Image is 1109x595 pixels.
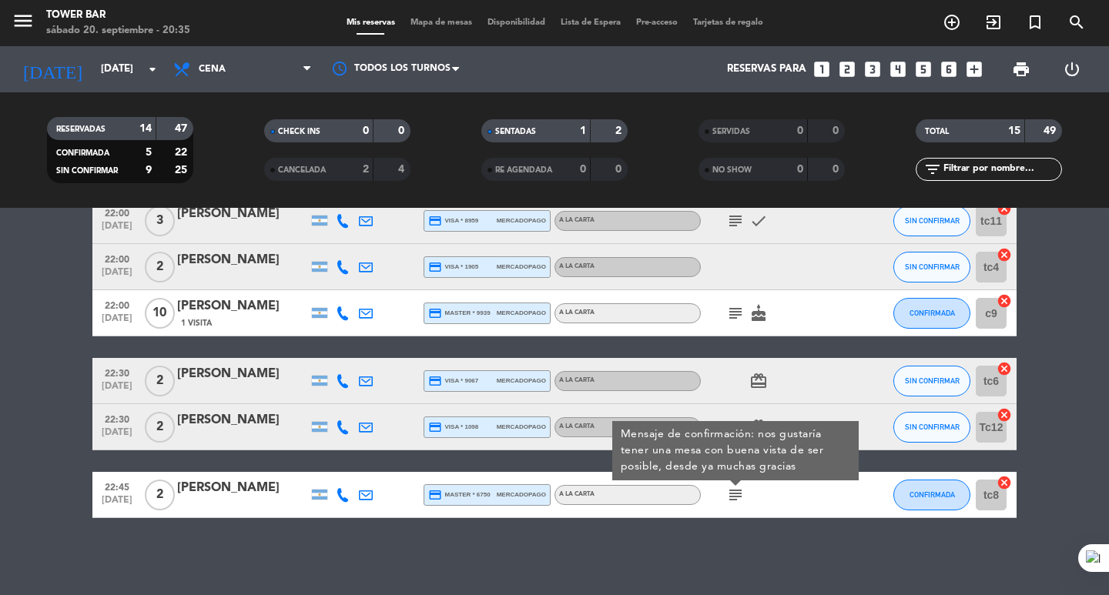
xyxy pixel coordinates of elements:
[726,304,745,323] i: subject
[1047,46,1097,92] div: LOG OUT
[749,418,768,436] i: card_giftcard
[363,125,369,136] strong: 0
[199,64,226,75] span: Cena
[1044,125,1059,136] strong: 49
[997,201,1012,216] i: cancel
[559,217,595,223] span: A LA CARTA
[98,477,136,495] span: 22:45
[181,317,212,329] span: 1 Visita
[497,422,546,432] span: mercadopago
[398,164,407,175] strong: 4
[628,18,685,27] span: Pre-acceso
[175,123,190,134] strong: 47
[56,125,106,133] span: RESERVADAS
[893,206,970,236] button: SIN CONFIRMAR
[145,206,175,236] span: 3
[98,313,136,331] span: [DATE]
[98,495,136,513] span: [DATE]
[428,420,478,434] span: visa * 1098
[997,247,1012,262] i: cancel
[428,488,442,502] i: credit_card
[749,304,768,323] i: cake
[98,249,136,267] span: 22:00
[175,147,190,158] strong: 22
[559,377,595,383] span: A LA CARTA
[139,123,152,134] strong: 14
[893,252,970,282] button: SIN CONFIRMAR
[98,203,136,221] span: 22:00
[428,374,478,388] span: visa * 9067
[177,204,308,224] div: [PERSON_NAME]
[942,161,1061,178] input: Filtrar por nombre...
[98,409,136,427] span: 22:30
[925,128,949,135] span: TOTAL
[56,149,109,157] span: CONFIRMADA
[997,475,1012,490] i: cancel
[727,63,806,75] span: Reservas para
[812,59,832,79] i: looks_one
[428,214,478,228] span: visa * 8959
[497,376,546,386] span: mercadopago
[363,164,369,175] strong: 2
[46,23,190,38] div: sábado 20. septiembre - 20:35
[726,418,745,436] i: subject
[833,125,842,136] strong: 0
[833,164,842,175] strong: 0
[553,18,628,27] span: Lista de Espera
[403,18,480,27] span: Mapa de mesas
[893,298,970,329] button: CONFIRMADA
[749,212,768,230] i: check
[145,412,175,443] span: 2
[495,128,536,135] span: SENTADAS
[726,212,745,230] i: subject
[12,9,35,38] button: menu
[837,59,857,79] i: looks_two
[905,262,960,271] span: SIN CONFIRMAR
[12,9,35,32] i: menu
[278,166,326,174] span: CANCELADA
[98,363,136,381] span: 22:30
[863,59,883,79] i: looks_3
[98,267,136,285] span: [DATE]
[615,125,625,136] strong: 2
[905,376,960,385] span: SIN CONFIRMAR
[580,125,586,136] strong: 1
[145,366,175,396] span: 2
[712,128,750,135] span: SERVIDAS
[621,426,851,475] div: Mensaje de confirmación: nos gustaría tener una mesa con buena vista de ser posible, desde ya muc...
[177,296,308,316] div: [PERSON_NAME]
[893,480,970,510] button: CONFIRMADA
[98,427,136,445] span: [DATE]
[428,306,442,320] i: credit_card
[177,364,308,384] div: [PERSON_NAME]
[749,372,768,390] i: card_giftcard
[997,293,1012,309] i: cancel
[177,250,308,270] div: [PERSON_NAME]
[559,491,595,497] span: A LA CARTA
[177,410,308,430] div: [PERSON_NAME]
[559,309,595,316] span: A LA CARTA
[964,59,984,79] i: add_box
[46,8,190,23] div: Tower Bar
[428,420,442,434] i: credit_card
[145,480,175,510] span: 2
[428,488,491,502] span: master * 6750
[905,423,960,431] span: SIN CONFIRMAR
[56,167,118,175] span: SIN CONFIRMAR
[98,221,136,239] span: [DATE]
[12,52,93,86] i: [DATE]
[145,298,175,329] span: 10
[1012,60,1030,79] span: print
[797,125,803,136] strong: 0
[888,59,908,79] i: looks_4
[339,18,403,27] span: Mis reservas
[428,306,491,320] span: master * 9939
[1008,125,1020,136] strong: 15
[943,13,961,32] i: add_circle_outline
[893,366,970,396] button: SIN CONFIRMAR
[98,296,136,313] span: 22:00
[497,490,546,500] span: mercadopago
[726,486,745,504] i: subject
[893,412,970,443] button: SIN CONFIRMAR
[143,60,162,79] i: arrow_drop_down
